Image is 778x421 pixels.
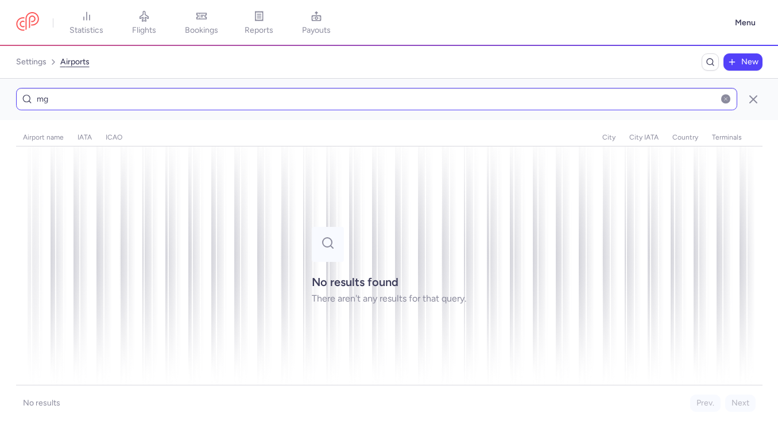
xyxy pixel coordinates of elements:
span: New [741,57,758,67]
button: Next [725,395,756,412]
p: There aren't any results for that query. [312,293,466,304]
a: settings [16,53,47,71]
button: Prev. [690,395,721,412]
a: reports [230,10,288,36]
span: bookings [185,25,218,36]
span: flights [132,25,156,36]
th: ICAO [99,129,595,146]
p: No results [23,399,389,408]
a: statistics [58,10,115,36]
a: airports [60,53,90,71]
span: statistics [69,25,103,36]
a: payouts [288,10,345,36]
th: City [595,129,622,146]
input: Find airport [16,88,737,110]
th: Airport name [16,129,71,146]
a: CitizenPlane red outlined logo [16,12,39,33]
a: flights [115,10,173,36]
button: Menu [728,12,762,34]
strong: No results found [312,275,398,289]
th: City IATA [622,129,665,146]
span: payouts [302,25,331,36]
button: New [723,53,762,71]
th: IATA [71,129,99,146]
span: reports [245,25,273,36]
a: bookings [173,10,230,36]
th: Terminals [705,129,749,146]
th: Country [665,129,705,146]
